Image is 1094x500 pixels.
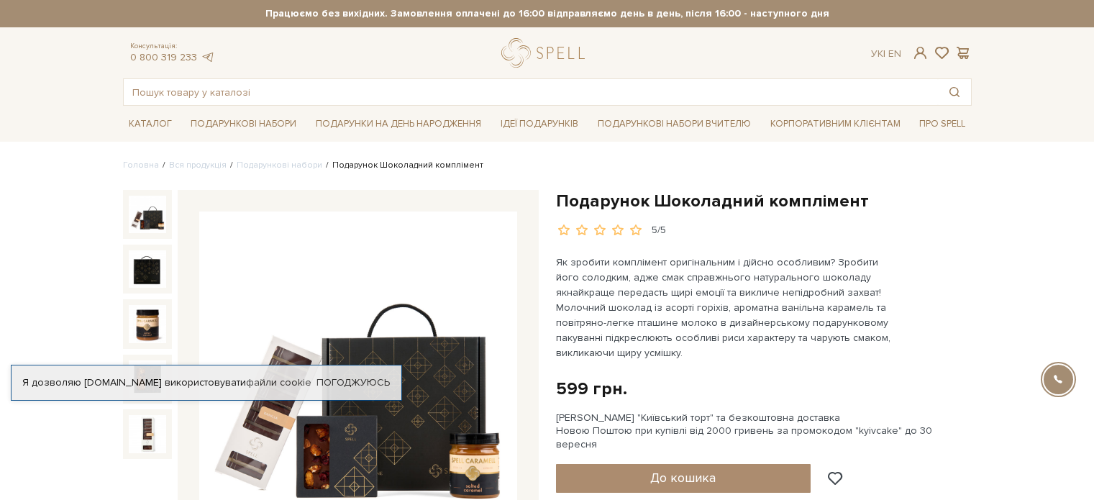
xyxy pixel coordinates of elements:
[765,113,906,135] a: Корпоративним клієнтам
[129,196,166,233] img: Подарунок Шоколадний комплімент
[129,360,166,398] img: Подарунок Шоколадний комплімент
[556,255,893,360] p: Як зробити комплімент оригінальним і дійсно особливим? Зробити його солодким, адже смак справжньо...
[883,47,885,60] span: |
[124,79,938,105] input: Пошук товару у каталозі
[322,159,483,172] li: Подарунок Шоколадний комплімент
[129,415,166,453] img: Подарунок Шоколадний комплімент
[650,470,716,486] span: До кошика
[237,160,322,171] a: Подарункові набори
[12,376,401,389] div: Я дозволяю [DOMAIN_NAME] використовувати
[592,112,757,136] a: Подарункові набори Вчителю
[130,42,215,51] span: Консультація:
[913,113,971,135] a: Про Spell
[316,376,390,389] a: Погоджуюсь
[871,47,901,60] div: Ук
[123,7,972,20] strong: Працюємо без вихідних. Замовлення оплачені до 16:00 відправляємо день в день, після 16:00 - насту...
[169,160,227,171] a: Вся продукція
[556,464,811,493] button: До кошика
[501,38,591,68] a: logo
[246,376,311,388] a: файли cookie
[556,412,972,451] div: [PERSON_NAME] "Київський торт" та безкоштовна доставка Новою Поштою при купівлі від 2000 гривень ...
[495,113,584,135] a: Ідеї подарунків
[556,190,972,212] h1: Подарунок Шоколадний комплімент
[129,250,166,288] img: Подарунок Шоколадний комплімент
[556,378,627,400] div: 599 грн.
[129,305,166,342] img: Подарунок Шоколадний комплімент
[652,224,666,237] div: 5/5
[123,160,159,171] a: Головна
[201,51,215,63] a: telegram
[185,113,302,135] a: Подарункові набори
[938,79,971,105] button: Пошук товару у каталозі
[130,51,197,63] a: 0 800 319 233
[310,113,487,135] a: Подарунки на День народження
[123,113,178,135] a: Каталог
[888,47,901,60] a: En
